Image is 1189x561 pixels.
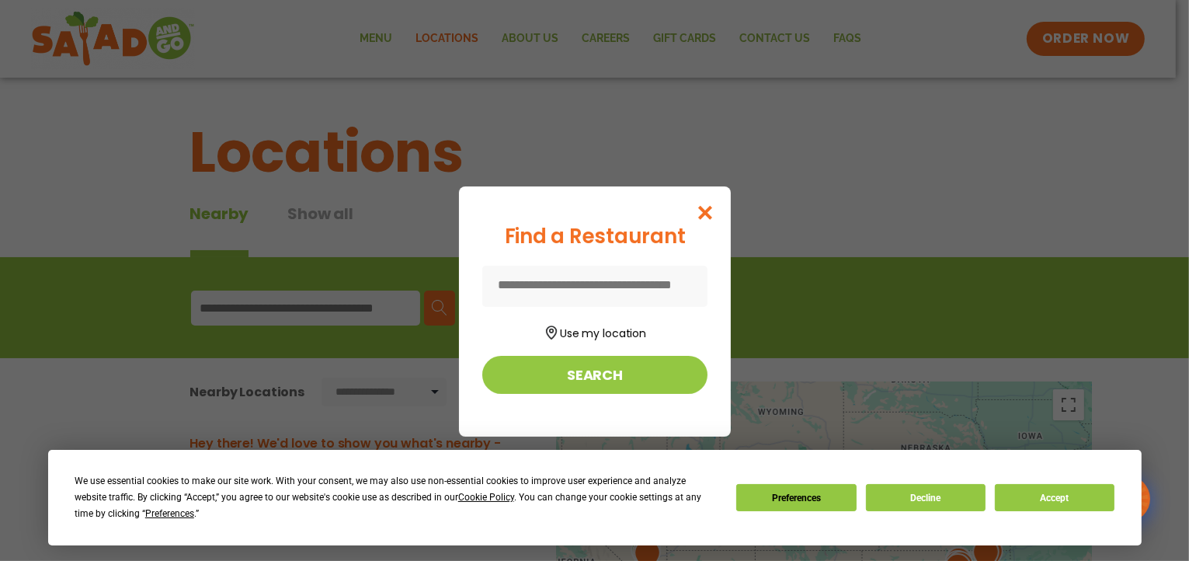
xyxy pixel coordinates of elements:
[482,356,707,394] button: Search
[458,492,514,503] span: Cookie Policy
[680,186,730,239] button: Close modal
[736,484,856,511] button: Preferences
[48,450,1142,545] div: Cookie Consent Prompt
[482,221,707,252] div: Find a Restaurant
[995,484,1114,511] button: Accept
[482,321,707,342] button: Use my location
[145,508,194,519] span: Preferences
[75,473,718,522] div: We use essential cookies to make our site work. With your consent, we may also use non-essential ...
[866,484,986,511] button: Decline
